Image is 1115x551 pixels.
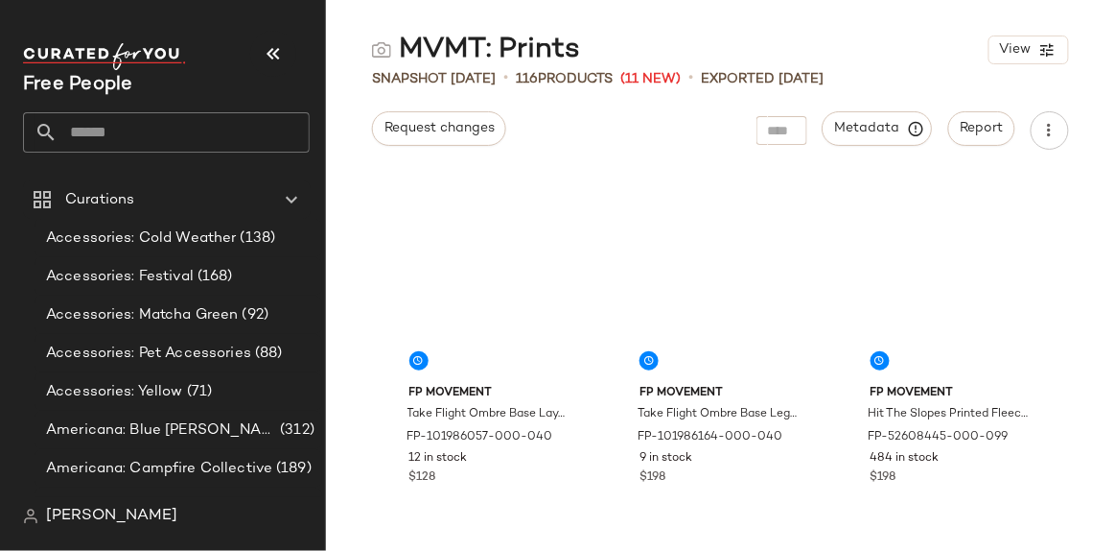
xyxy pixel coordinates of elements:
span: FP Movement [871,385,1033,402]
span: Current Company Name [23,75,133,95]
span: Accessories: Cold Weather [46,228,237,250]
button: View [988,36,1069,64]
span: • [688,67,693,90]
span: (92) [239,304,269,326]
button: Metadata [823,111,933,146]
span: Report [960,121,1004,136]
span: 116 [516,72,538,86]
span: 12 in stock [409,450,468,467]
span: FP-52608445-000-099 [869,429,1009,446]
img: cfy_white_logo.C9jOOHJF.svg [23,43,186,70]
span: Metadata [834,120,921,137]
span: FP-101986164-000-040 [638,429,782,446]
span: (312) [276,419,314,442]
div: MVMT: Prints [372,31,580,69]
div: Products [516,69,613,89]
p: Exported [DATE] [701,69,824,89]
span: Accessories: Yellow [46,381,183,403]
span: $128 [409,469,436,487]
span: Take Flight Ombre Base Layer Top by FP Movement at Free People in Blue, Size: M/L [407,406,569,423]
span: Accessories: Festival [46,266,194,288]
span: (276) [277,496,314,518]
span: Americana: Blue [PERSON_NAME] Baby [46,419,276,442]
span: FP Movement [409,385,571,402]
span: [PERSON_NAME] [46,505,177,528]
span: $198 [639,469,665,487]
span: Accessories: Matcha Green [46,304,239,326]
span: 484 in stock [871,450,940,467]
img: svg%3e [372,40,391,60]
span: Snapshot [DATE] [372,69,496,89]
span: (71) [183,381,213,403]
span: (11 New) [620,69,681,89]
span: Curations [65,189,134,211]
span: Take Flight Ombre Base Leggings by FP Movement at Free People in Blue, Size: XS/S [638,406,800,423]
span: Americana: Country Line Festival [46,496,277,518]
span: $198 [871,469,896,487]
span: (168) [194,266,233,288]
span: • [503,67,508,90]
span: (88) [251,343,283,365]
span: (189) [272,458,312,480]
span: Hit The Slopes Printed Fleece Jacket by FP Movement at Free People in Blue, Size: XL [869,406,1031,423]
span: FP-101986057-000-040 [407,429,553,446]
span: FP Movement [639,385,801,402]
button: Request changes [372,111,506,146]
span: Accessories: Pet Accessories [46,343,251,365]
span: (138) [237,228,276,250]
span: Americana: Campfire Collective [46,458,272,480]
button: Report [948,111,1015,146]
span: 9 in stock [639,450,692,467]
img: svg%3e [23,509,38,524]
span: View [999,42,1032,58]
span: Request changes [383,121,495,136]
